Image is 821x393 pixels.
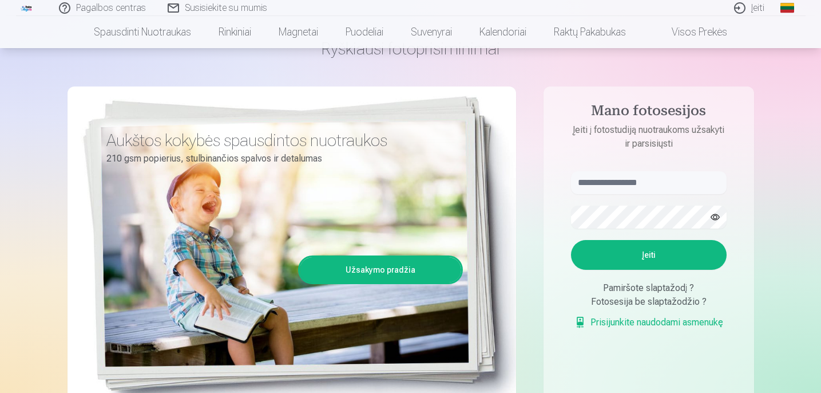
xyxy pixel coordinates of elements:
[571,240,727,270] button: Įeiti
[571,281,727,295] div: Pamiršote slaptažodį ?
[466,16,540,48] a: Kalendoriai
[640,16,741,48] a: Visos prekės
[21,5,33,11] img: /fa2
[300,257,461,282] a: Užsakymo pradžia
[332,16,397,48] a: Puodeliai
[540,16,640,48] a: Raktų pakabukas
[560,123,738,151] p: Įeiti į fotostudiją nuotraukoms užsakyti ir parsisiųsti
[68,38,754,59] h1: Ryškiausi fotoprisiminimai
[106,151,454,167] p: 210 gsm popierius, stulbinančios spalvos ir detalumas
[571,295,727,309] div: Fotosesija be slaptažodžio ?
[265,16,332,48] a: Magnetai
[574,316,723,329] a: Prisijunkite naudodami asmenukę
[80,16,205,48] a: Spausdinti nuotraukas
[205,16,265,48] a: Rinkiniai
[397,16,466,48] a: Suvenyrai
[560,103,738,123] h4: Mano fotosesijos
[106,130,454,151] h3: Aukštos kokybės spausdintos nuotraukos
